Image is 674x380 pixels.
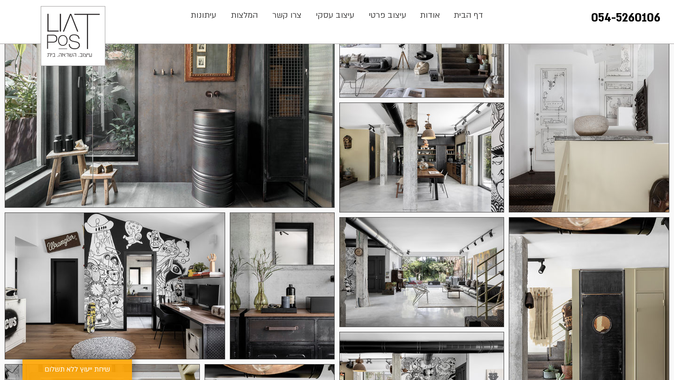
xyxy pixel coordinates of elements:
[44,364,110,375] span: שיחת ייעוץ ללא תשלום
[364,6,411,25] p: עיצוב פרטי
[361,6,413,25] a: עיצוב פרטי
[268,6,306,25] p: צרו קשר
[265,6,308,25] a: צרו קשר
[183,6,491,25] nav: אתר
[186,6,221,25] p: עיתונות
[226,6,263,25] p: המלצות
[311,6,359,25] p: עיצוב עסקי
[591,10,660,26] a: 054-5260106
[183,6,223,25] a: עיתונות
[449,6,488,25] p: דף הבית
[415,6,445,25] p: אודות
[223,6,265,25] a: המלצות
[308,6,361,25] a: עיצוב עסקי
[22,359,132,380] a: שיחת ייעוץ ללא תשלום
[447,6,490,25] a: דף הבית
[413,6,447,25] a: אודות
